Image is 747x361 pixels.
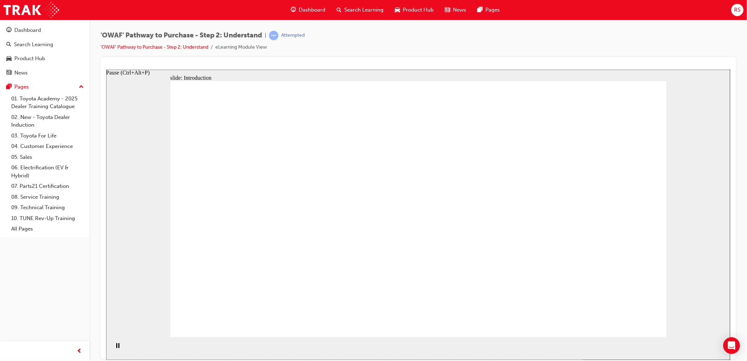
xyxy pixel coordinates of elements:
[14,69,28,77] div: News
[101,44,208,50] a: 'OWAF' Pathway to Purchase - Step 2: Understand
[6,27,12,34] span: guage-icon
[101,31,262,40] span: 'OWAF' Pathway to Purchase - Step 2: Understand
[3,80,87,93] button: Pages
[3,66,87,79] a: News
[723,337,740,354] div: Open Intercom Messenger
[439,3,472,17] a: news-iconNews
[8,112,87,130] a: 02. New - Toyota Dealer Induction
[269,31,278,40] span: learningRecordVerb_ATTEMPT-icon
[3,52,87,65] a: Product Hub
[8,152,87,163] a: 05. Sales
[734,6,740,14] span: RS
[337,6,341,14] span: search-icon
[4,273,15,285] button: Pause (Ctrl+Alt+P)
[8,141,87,152] a: 04. Customer Experience
[403,6,434,14] span: Product Hub
[4,2,59,18] img: Trak
[215,43,267,51] li: eLearning Module View
[6,84,12,90] span: pages-icon
[8,93,87,112] a: 01. Toyota Academy - 2025 Dealer Training Catalogue
[77,347,82,356] span: prev-icon
[8,202,87,213] a: 09. Technical Training
[4,268,15,290] div: playback controls
[285,3,331,17] a: guage-iconDashboard
[3,38,87,51] a: Search Learning
[731,4,743,16] button: RS
[3,22,87,80] button: DashboardSearch LearningProduct HubNews
[453,6,466,14] span: News
[344,6,383,14] span: Search Learning
[331,3,389,17] a: search-iconSearch Learning
[6,42,11,48] span: search-icon
[281,32,305,39] div: Attempted
[472,3,505,17] a: pages-iconPages
[14,83,29,91] div: Pages
[6,70,12,76] span: news-icon
[8,213,87,224] a: 10. TUNE Rev-Up Training
[8,192,87,203] a: 08. Service Training
[8,224,87,234] a: All Pages
[14,26,41,34] div: Dashboard
[389,3,439,17] a: car-iconProduct Hub
[14,55,45,63] div: Product Hub
[265,31,266,40] span: |
[14,41,53,49] div: Search Learning
[291,6,296,14] span: guage-icon
[299,6,325,14] span: Dashboard
[485,6,500,14] span: Pages
[8,181,87,192] a: 07. Parts21 Certification
[79,83,84,92] span: up-icon
[3,24,87,37] a: Dashboard
[445,6,450,14] span: news-icon
[6,56,12,62] span: car-icon
[395,6,400,14] span: car-icon
[477,6,483,14] span: pages-icon
[8,162,87,181] a: 06. Electrification (EV & Hybrid)
[8,130,87,141] a: 03. Toyota For Life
